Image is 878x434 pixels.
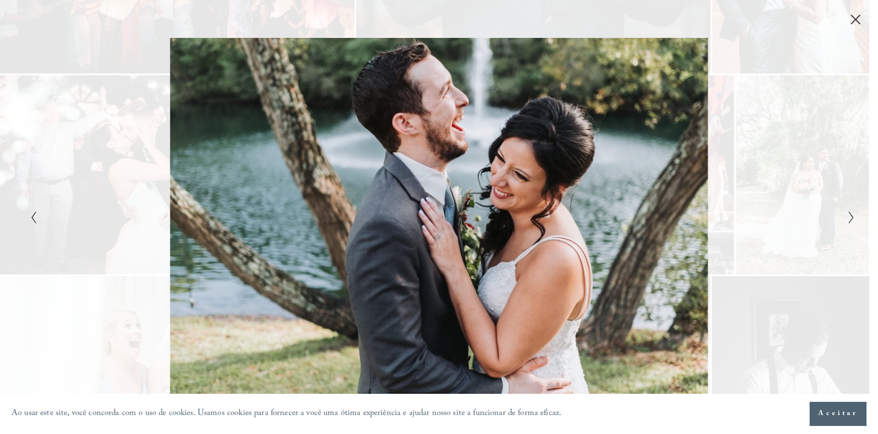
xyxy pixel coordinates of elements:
button: Próximo slide [844,210,852,224]
button: Aceitar [810,402,867,426]
button: Fechar [846,13,865,26]
span: Aceitar [818,408,858,420]
button: Slide anterior [26,210,34,224]
p: Ao usar este site, você concorda com o uso de cookies. Usamos cookies para fornecer a você uma ót... [11,406,561,423]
